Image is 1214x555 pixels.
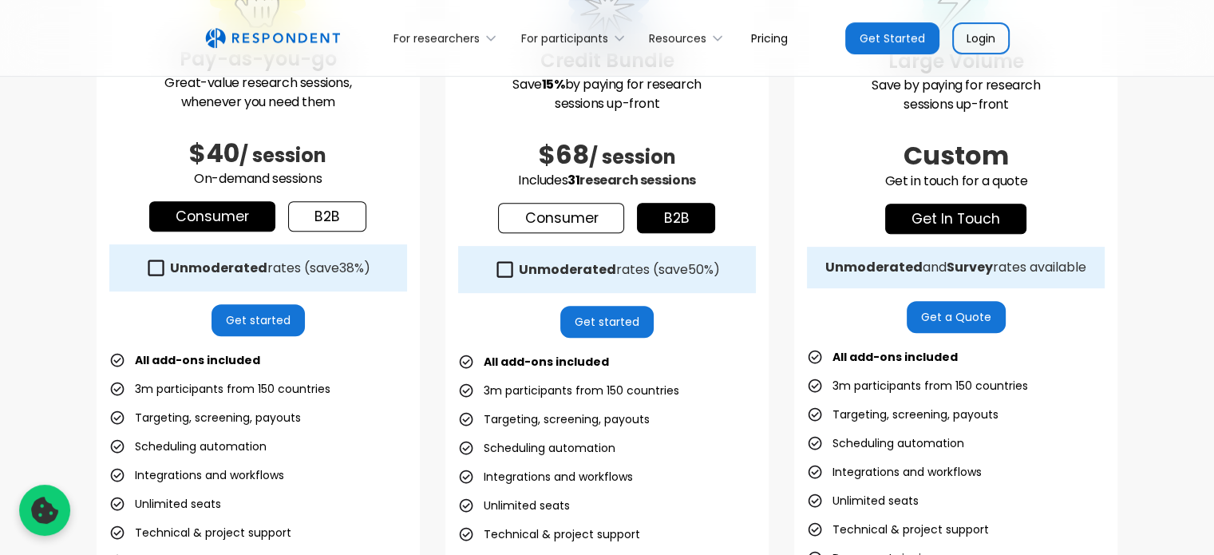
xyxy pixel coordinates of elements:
[170,259,267,277] strong: Unmoderated
[484,354,609,370] strong: All add-ons included
[907,301,1006,333] a: Get a Quote
[807,76,1105,114] p: Save by paying for research sessions up-front
[458,523,640,545] li: Technical & project support
[205,28,340,49] img: Untitled UI logotext
[560,306,654,338] a: Get started
[904,137,1009,173] span: Custom
[521,30,608,46] div: For participants
[538,137,588,172] span: $68
[109,406,301,429] li: Targeting, screening, payouts
[519,262,720,278] div: rates (save )
[825,258,923,276] strong: Unmoderated
[109,493,221,515] li: Unlimited seats
[458,408,650,430] li: Targeting, screening, payouts
[109,73,407,112] p: Great-value research sessions, whenever you need them
[947,258,993,276] strong: Survey
[512,19,639,57] div: For participants
[588,144,675,170] span: / session
[807,375,1028,397] li: 3m participants from 150 countries
[579,171,695,189] span: research sessions
[885,204,1026,234] a: get in touch
[393,30,480,46] div: For researchers
[542,75,565,93] strong: 15%
[149,201,275,232] a: Consumer
[807,403,998,426] li: Targeting, screening, payouts
[845,22,939,54] a: Get Started
[688,260,714,279] span: 50%
[135,352,260,368] strong: All add-ons included
[519,260,616,279] strong: Unmoderated
[458,466,633,488] li: Integrations and workflows
[832,349,958,365] strong: All add-ons included
[288,201,366,232] a: b2b
[385,19,512,57] div: For researchers
[567,171,579,189] span: 31
[807,518,989,541] li: Technical & project support
[109,521,291,544] li: Technical & project support
[239,142,326,168] span: / session
[458,494,570,517] li: Unlimited seats
[738,19,801,57] a: Pricing
[205,28,340,49] a: home
[212,304,305,336] a: Get started
[640,19,738,57] div: Resources
[825,260,1086,276] div: and rates available
[458,379,679,402] li: 3m participants from 150 countries
[109,435,267,458] li: Scheduling automation
[807,172,1105,191] p: Get in touch for a quote
[109,378,330,400] li: 3m participants from 150 countries
[170,260,370,276] div: rates (save )
[458,75,756,113] p: Save by paying for research sessions up-front
[109,169,407,188] p: On-demand sessions
[649,30,706,46] div: Resources
[637,203,715,233] a: b2b
[807,490,919,512] li: Unlimited seats
[189,135,239,171] span: $40
[807,432,964,454] li: Scheduling automation
[339,259,364,277] span: 38%
[807,461,982,483] li: Integrations and workflows
[458,437,615,459] li: Scheduling automation
[109,464,284,486] li: Integrations and workflows
[458,171,756,190] p: Includes
[952,22,1010,54] a: Login
[498,203,624,233] a: Consumer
